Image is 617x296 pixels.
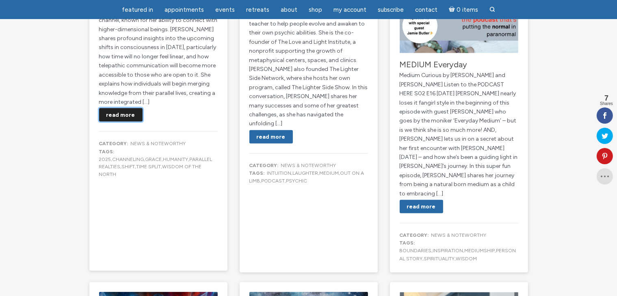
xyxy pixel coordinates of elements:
a: Shop [304,2,327,18]
a: wisdom [456,256,477,262]
span: Shop [309,6,322,13]
span: Shares [600,102,613,106]
span: 7 [600,94,613,102]
a: 2025 [99,156,111,162]
span: Retreats [246,6,269,13]
a: Events [210,2,240,18]
a: Inspiration [433,248,463,253]
i: Cart [449,6,457,13]
a: Retreats [241,2,274,18]
a: humanity [163,156,188,162]
a: About [276,2,302,18]
div: , , , , , [400,232,518,263]
a: intuition [267,170,292,176]
a: mediumship [465,248,495,253]
a: shift [122,164,135,170]
a: My Account [329,2,371,18]
a: featured in [117,2,158,18]
span: My Account [333,6,366,13]
div: , , , , , , , [99,140,218,179]
a: News & Noteworthy [131,141,186,146]
a: grace [145,156,162,162]
a: News & Noteworthy [281,163,336,168]
a: Appointments [160,2,209,18]
a: laughter [293,170,318,176]
a: medium [320,170,339,176]
a: wisdom of the north [99,164,202,178]
b: Category: [249,163,279,168]
p: Medium Curious by [PERSON_NAME] and [PERSON_NAME] Listen to the PODCAST HERE S02 E16 [DATE] [PERS... [400,71,518,198]
a: out on a limb [249,170,364,184]
span: 0 items [457,7,478,13]
a: Contact [411,2,443,18]
b: Tags: [400,240,415,246]
b: Tags: [249,170,265,176]
a: parallel realties [99,156,212,169]
a: News & Noteworthy [431,232,487,238]
a: boundaries [400,248,432,253]
a: Subscribe [373,2,409,18]
a: Read More [99,108,143,122]
a: channeling [113,156,144,162]
span: Subscribe [378,6,404,13]
a: spirituality [424,256,455,262]
a: time split [136,164,161,170]
a: MEDIUM Everyday [400,60,468,69]
a: Read More [249,130,293,144]
a: Cart0 items [444,1,483,18]
a: psychic [286,178,307,184]
div: , , , , , [249,162,368,185]
a: Read More [400,200,443,213]
span: Contact [416,6,438,13]
span: Events [215,6,235,13]
span: Appointments [165,6,204,13]
b: Category: [400,232,429,238]
b: Tags: [99,148,115,154]
span: featured in [122,6,153,13]
b: Category: [99,141,128,146]
a: podcast [262,178,285,184]
span: About [281,6,297,13]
